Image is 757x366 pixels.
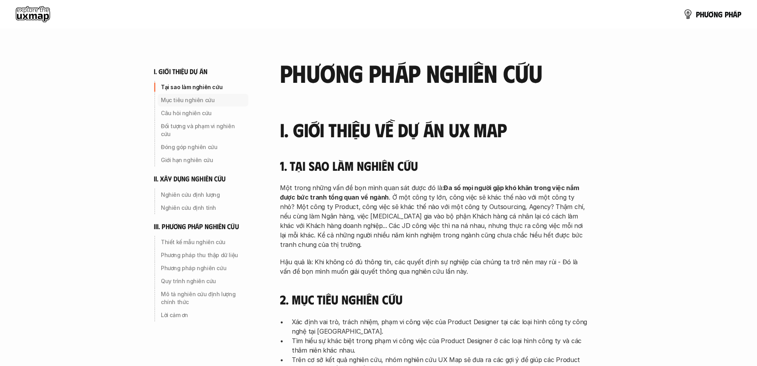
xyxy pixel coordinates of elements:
span: ư [704,10,709,19]
span: h [729,10,733,19]
a: Quy trình nghiên cứu [154,275,248,288]
span: á [733,10,737,19]
a: Đối tượng và phạm vi nghiên cứu [154,120,248,140]
a: Tại sao làm nghiên cứu [154,81,248,93]
p: Thiết kế mẫu nghiên cứu [161,238,245,246]
h6: i. giới thiệu dự án [154,67,207,76]
a: Lời cảm ơn [154,309,248,321]
span: n [714,10,718,19]
a: Thiết kế mẫu nghiên cứu [154,236,248,248]
p: Hậu quả là: Khi không có đủ thông tin, các quyết định sự nghiệp của chúng ta trở nên may rủi - Đó... [280,257,587,276]
h2: phương pháp nghiên cứu [280,59,587,86]
p: Tại sao làm nghiên cứu [161,83,245,91]
span: g [718,10,723,19]
span: p [725,10,729,19]
a: Giới hạn nghiên cứu [154,154,248,166]
h4: 2. Mục tiêu nghiên cứu [280,292,587,307]
p: Quy trình nghiên cứu [161,277,245,285]
p: Câu hỏi nghiên cứu [161,109,245,117]
a: Phương pháp nghiên cứu [154,262,248,274]
a: Nghiên cứu định tính [154,202,248,214]
p: Mô tả nghiên cứu định lượng chính thức [161,290,245,306]
p: Lời cảm ơn [161,311,245,319]
a: Phương pháp thu thập dữ liệu [154,249,248,261]
span: ơ [709,10,714,19]
p: Đối tượng và phạm vi nghiên cứu [161,122,245,138]
a: Đóng góp nghiên cứu [154,141,248,153]
span: p [696,10,700,19]
p: Phương pháp thu thập dữ liệu [161,251,245,259]
a: Mục tiêu nghiên cứu [154,94,248,106]
h4: 1. Tại sao làm nghiên cứu [280,158,587,173]
p: Nghiên cứu định tính [161,204,245,212]
h6: iii. phương pháp nghiên cứu [154,222,239,231]
span: h [700,10,704,19]
p: Phương pháp nghiên cứu [161,264,245,272]
p: Đóng góp nghiên cứu [161,143,245,151]
a: phươngpháp [683,6,741,22]
p: Nghiên cứu định lượng [161,191,245,199]
p: Một trong những vấn đề bọn mình quan sát được đó là: . Ở một công ty lớn, công việc sẽ khác thế n... [280,183,587,249]
h6: ii. xây dựng nghiên cứu [154,174,226,183]
p: Tìm hiểu sự khác biệt trong phạm vi công việc của Product Designer ở các loại hình công ty và các... [292,336,587,355]
p: Giới hạn nghiên cứu [161,156,245,164]
p: Mục tiêu nghiên cứu [161,96,245,104]
a: Mô tả nghiên cứu định lượng chính thức [154,288,248,308]
p: Xác định vai trò, trách nhiệm, phạm vi công việc của Product Designer tại các loại hình công ty c... [292,317,587,336]
a: Câu hỏi nghiên cứu [154,107,248,120]
h3: I. Giới thiệu về dự án UX Map [280,120,587,140]
a: Nghiên cứu định lượng [154,189,248,201]
span: p [737,10,741,19]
